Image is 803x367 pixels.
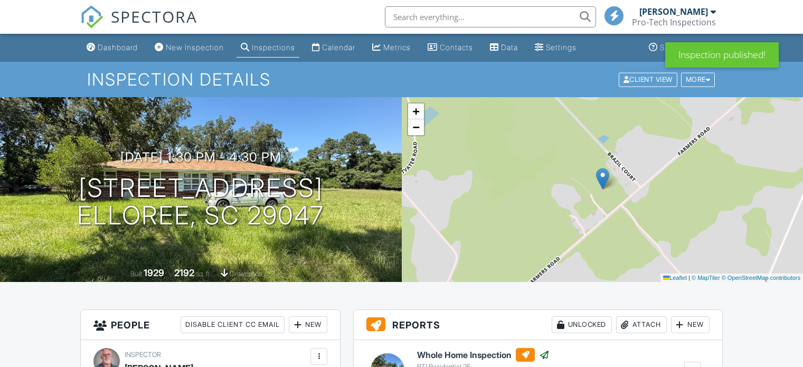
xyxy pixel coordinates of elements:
[663,275,687,281] a: Leaflet
[82,38,142,58] a: Dashboard
[692,275,720,281] a: © MapTiler
[98,43,138,52] div: Dashboard
[660,43,716,52] div: Support Center
[688,275,690,281] span: |
[639,6,708,17] div: [PERSON_NAME]
[80,14,197,36] a: SPECTORA
[619,72,677,87] div: Client View
[144,267,164,278] div: 1929
[501,43,518,52] div: Data
[417,348,550,362] h6: Whole Home Inspection
[368,38,415,58] a: Metrics
[322,43,355,52] div: Calendar
[308,38,360,58] a: Calendar
[552,316,612,333] div: Unlocked
[412,105,419,118] span: +
[237,38,299,58] a: Inspections
[125,351,161,359] span: Inspector
[618,75,680,83] a: Client View
[546,43,577,52] div: Settings
[181,316,285,333] div: Disable Client CC Email
[440,43,473,52] div: Contacts
[230,270,262,278] span: crawlspace
[354,310,722,340] h3: Reports
[252,43,295,52] div: Inspections
[531,38,581,58] a: Settings
[408,103,424,119] a: Zoom in
[665,42,779,68] div: Inspection published!
[130,270,142,278] span: Built
[196,270,211,278] span: sq. ft.
[671,316,710,333] div: New
[722,275,800,281] a: © OpenStreetMap contributors
[423,38,477,58] a: Contacts
[174,267,194,278] div: 2192
[632,17,716,27] div: Pro-Tech Inspections
[80,5,103,29] img: The Best Home Inspection Software - Spectora
[81,310,340,340] h3: People
[486,38,522,58] a: Data
[77,174,324,230] h1: [STREET_ADDRESS] Elloree, SC 29047
[111,5,197,27] span: SPECTORA
[412,120,419,134] span: −
[596,168,609,190] img: Marker
[120,150,281,164] h3: [DATE] 1:30 pm - 4:30 pm
[408,119,424,135] a: Zoom out
[385,6,596,27] input: Search everything...
[289,316,327,333] div: New
[616,316,667,333] div: Attach
[681,72,715,87] div: More
[150,38,228,58] a: New Inspection
[383,43,411,52] div: Metrics
[645,38,721,58] a: Support Center
[166,43,224,52] div: New Inspection
[87,70,716,89] h1: Inspection Details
